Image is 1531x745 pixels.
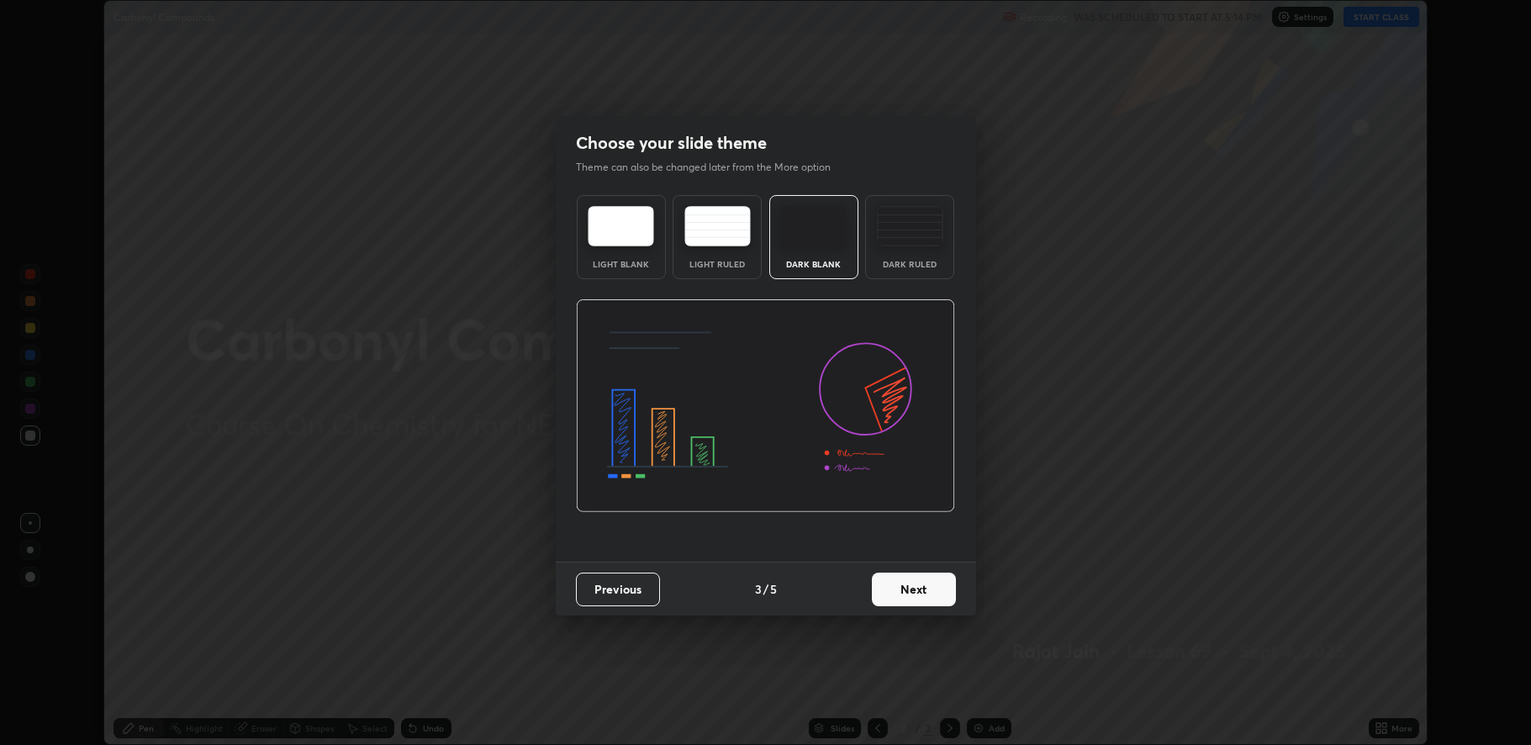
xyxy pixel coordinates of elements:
div: Light Ruled [684,260,751,268]
h4: 5 [770,580,777,598]
button: Next [872,573,956,606]
button: Previous [576,573,660,606]
div: Dark Blank [780,260,847,268]
h2: Choose your slide theme [576,132,767,154]
img: lightTheme.e5ed3b09.svg [588,206,654,246]
img: darkThemeBanner.d06ce4a2.svg [576,299,955,513]
img: darkRuledTheme.de295e13.svg [877,206,943,246]
h4: / [763,580,768,598]
div: Light Blank [588,260,655,268]
img: lightRuledTheme.5fabf969.svg [684,206,751,246]
p: Theme can also be changed later from the More option [576,160,848,175]
img: darkTheme.f0cc69e5.svg [780,206,847,246]
div: Dark Ruled [876,260,943,268]
h4: 3 [755,580,762,598]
